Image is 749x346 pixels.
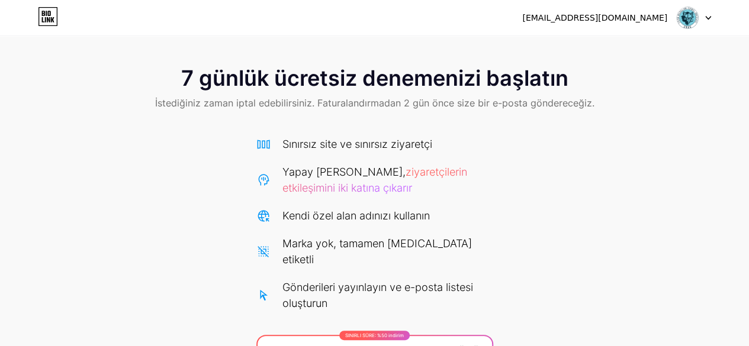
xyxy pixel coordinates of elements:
[155,97,594,109] font: İstediğiniz zaman iptal edebilirsiniz. Faturalandırmadan 2 gün önce size bir e-posta göndereceğiz.
[522,13,667,22] font: [EMAIL_ADDRESS][DOMAIN_NAME]
[676,7,699,29] img: türkcakları
[181,65,568,91] font: 7 günlük ücretsiz denemenizi başlatın
[282,237,472,266] font: Marka yok, tamamen [MEDICAL_DATA] etiketli
[282,138,432,150] font: Sınırsız site ve sınırsız ziyaretçi
[345,332,404,338] font: SINIRLI SÜRE: %50 indirim
[282,166,406,178] font: Yapay [PERSON_NAME],
[282,281,473,309] font: Gönderileri yayınlayın ve e-posta listesi oluşturun
[282,209,430,222] font: Kendi özel alan adınızı kullanın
